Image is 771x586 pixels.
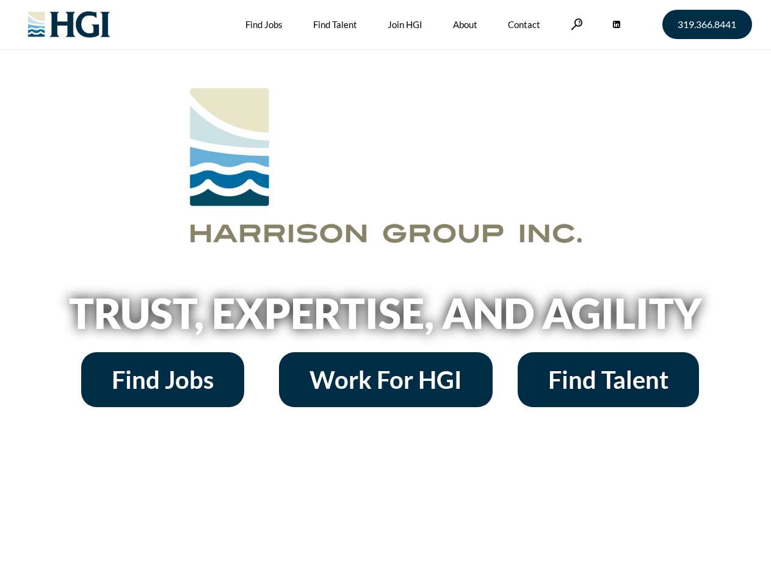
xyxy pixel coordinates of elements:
span: Find Jobs [112,367,214,392]
h2: Trust, Expertise, and Agility [38,292,734,334]
span: 319.366.8441 [678,20,736,29]
a: 319.366.8441 [662,10,752,39]
span: Find Talent [548,367,668,392]
span: Work For HGI [309,367,462,392]
a: Work For HGI [279,352,493,407]
a: Search [571,18,583,30]
a: Find Talent [518,352,699,407]
a: Find Jobs [81,352,244,407]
